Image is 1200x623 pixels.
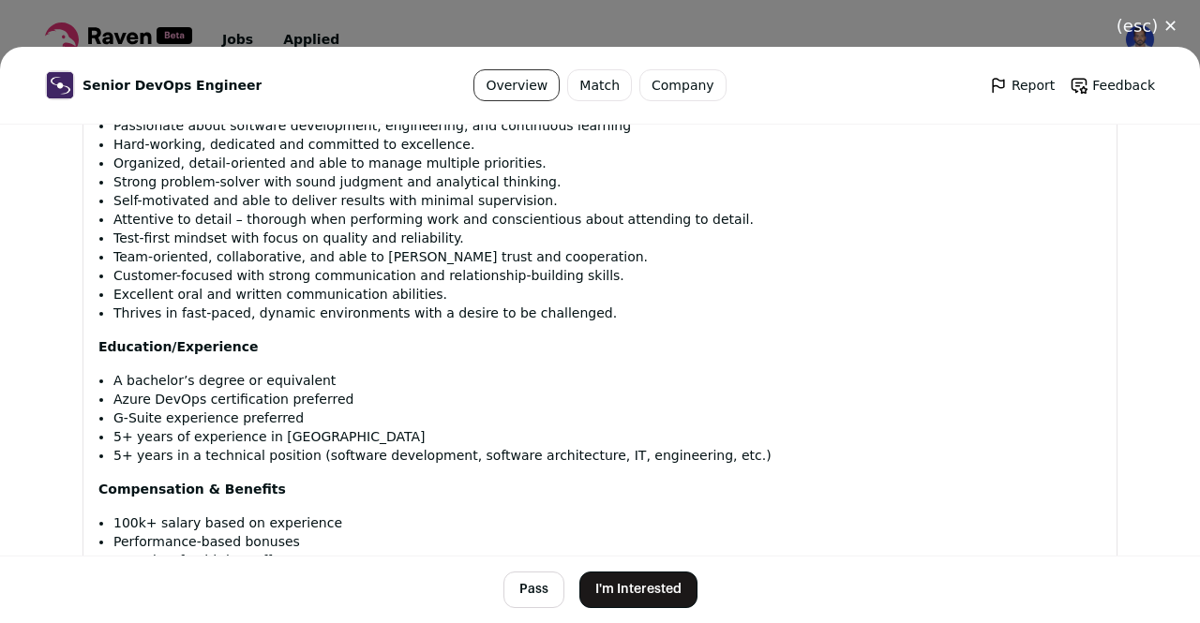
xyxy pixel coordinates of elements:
[46,71,74,99] img: 61d98ed2226637855716803d72601cd436b09369ac466d7145820f7dec52f2b9.jpg
[82,76,262,95] span: Senior DevOps Engineer
[113,116,1102,135] li: Passionate about software development, engineering, and continuous learning
[113,408,1102,427] li: G-Suite experience preferred
[113,532,1102,551] li: Performance-based bonuses
[113,266,1102,285] li: Customer-focused with strong communication and relationship-building skills.
[113,427,1102,446] li: 5+ years of experience in [GEOGRAPHIC_DATA]
[579,571,697,608] button: I'm Interested
[113,551,1102,570] li: 2 weeks of paid time off
[113,285,1102,304] li: Excellent oral and written communication abilities.
[473,69,560,101] a: Overview
[113,154,1102,172] li: Organized, detail-oriented and able to manage multiple priorities.
[567,69,632,101] a: Match
[98,339,259,354] strong: Education/Experience
[1070,76,1155,95] a: Feedback
[503,571,564,608] button: Pass
[1094,6,1200,47] button: Close modal
[113,210,1102,229] li: Attentive to detail – thorough when performing work and conscientious about attending to detail.
[113,446,1102,465] li: 5+ years in a technical position (software development, software architecture, IT, engineering, e...
[113,371,1102,390] li: A bachelor’s degree or equivalent
[113,390,1102,408] li: Azure DevOps certification preferred
[113,513,1102,532] li: 100k+ salary based on experience
[113,229,1102,247] li: Test-first mindset with focus on quality and reliability.
[989,76,1055,95] a: Report
[639,69,727,101] a: Company
[113,304,1102,322] li: Thrives in fast-paced, dynamic environments with a desire to be challenged.
[113,172,1102,191] li: Strong problem-solver with sound judgment and analytical thinking.
[98,482,286,497] strong: Compensation & Benefits
[113,247,1102,266] li: Team-oriented, collaborative, and able to [PERSON_NAME] trust and cooperation.
[113,191,1102,210] li: Self-motivated and able to deliver results with minimal supervision.
[113,135,1102,154] li: Hard-working, dedicated and committed to excellence.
